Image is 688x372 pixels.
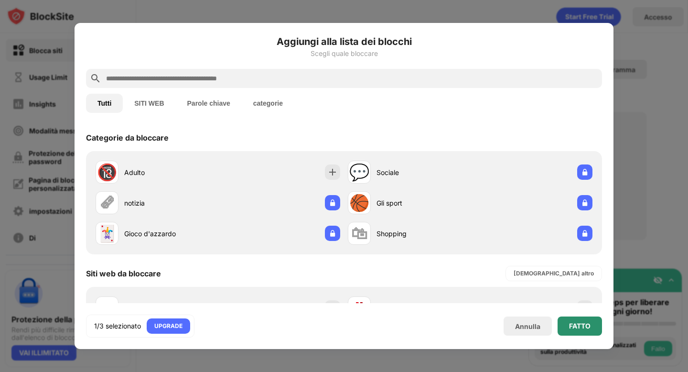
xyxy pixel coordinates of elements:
div: [DOMAIN_NAME] [124,303,218,313]
div: 💬 [349,163,369,182]
button: Tutti [86,94,123,113]
div: notizia [124,198,218,208]
img: favicons [101,302,113,314]
div: Shopping [376,229,470,239]
div: Annulla [515,322,540,330]
div: FATTO [569,322,591,330]
img: search.svg [90,73,101,84]
button: Parole chiave [176,94,242,113]
div: 🏀 [349,193,369,213]
div: 🛍 [351,224,367,243]
button: SITI WEB [123,94,175,113]
div: 🗞 [99,193,115,213]
div: 🔞 [97,163,117,182]
div: Adulto [124,167,218,177]
img: favicons [354,302,365,314]
div: Gioco d'azzardo [124,229,218,239]
div: Gli sport [376,198,470,208]
div: Siti web da bloccare [86,269,161,278]
div: 🃏 [97,224,117,243]
div: 1/3 selezionato [94,321,141,331]
div: Sociale [376,167,470,177]
button: categorie [242,94,294,113]
div: Scegli quale bloccare [86,50,602,57]
div: UPGRADE [154,321,183,331]
div: [DOMAIN_NAME] [376,303,470,313]
div: Categorie da bloccare [86,133,169,142]
div: [DEMOGRAPHIC_DATA] altro [514,269,594,278]
h6: Aggiungi alla lista dei blocchi [86,34,602,49]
